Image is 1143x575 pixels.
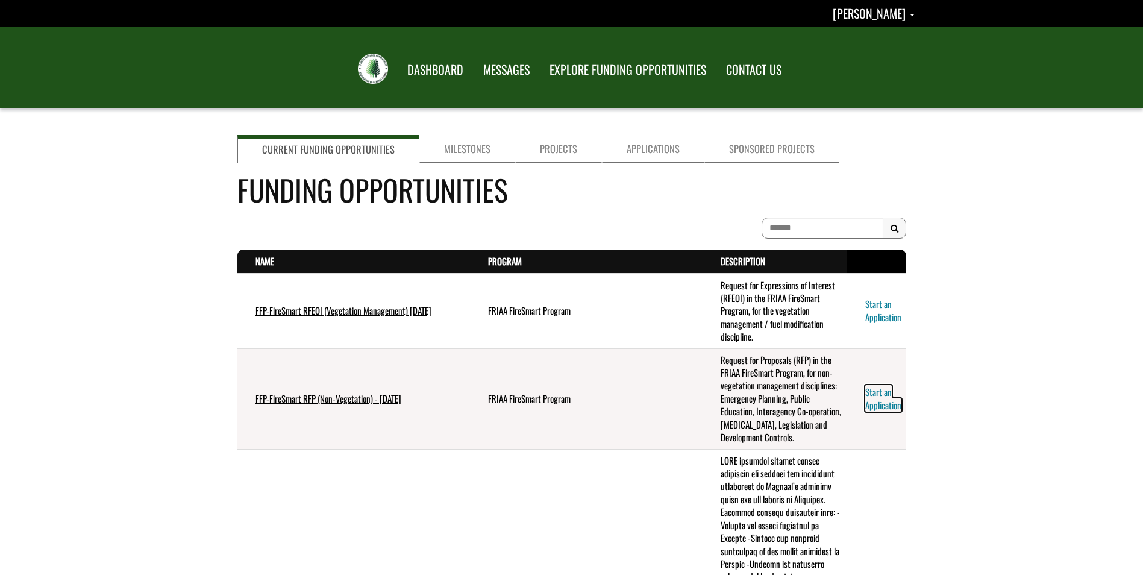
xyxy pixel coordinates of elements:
button: Search Results [883,218,906,239]
td: FFP-FireSmart RFP (Non-Vegetation) - July 2025 [237,348,470,449]
a: Name [255,254,274,268]
a: CONTACT US [717,55,791,85]
span: [PERSON_NAME] [833,4,906,22]
a: MESSAGES [474,55,539,85]
td: FRIAA FireSmart Program [470,274,703,349]
td: Request for Proposals (RFP) in the FRIAA FireSmart Program, for non-vegetation management discipl... [703,348,847,449]
input: To search on partial text, use the asterisk (*) wildcard character. [762,218,883,239]
a: Darrick Graff [833,4,915,22]
a: Projects [515,135,602,163]
a: Milestones [419,135,515,163]
a: Start an Application [865,385,901,411]
a: FFP-FireSmart RFP (Non-Vegetation) - [DATE] [255,392,401,405]
a: Applications [602,135,704,163]
h4: Funding Opportunities [237,168,906,211]
a: DASHBOARD [398,55,472,85]
a: FFP-FireSmart RFEOI (Vegetation Management) [DATE] [255,304,431,317]
a: Start an Application [865,297,901,323]
td: Request for Expressions of Interest (RFEOI) in the FRIAA FireSmart Program, for the vegetation ma... [703,274,847,349]
a: Program [488,254,522,268]
a: Description [721,254,765,268]
a: Current Funding Opportunities [237,135,419,163]
td: FRIAA FireSmart Program [470,348,703,449]
img: FRIAA Submissions Portal [358,54,388,84]
td: FFP-FireSmart RFEOI (Vegetation Management) July 2025 [237,274,470,349]
a: Sponsored Projects [704,135,839,163]
nav: Main Navigation [396,51,791,85]
a: EXPLORE FUNDING OPPORTUNITIES [540,55,715,85]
